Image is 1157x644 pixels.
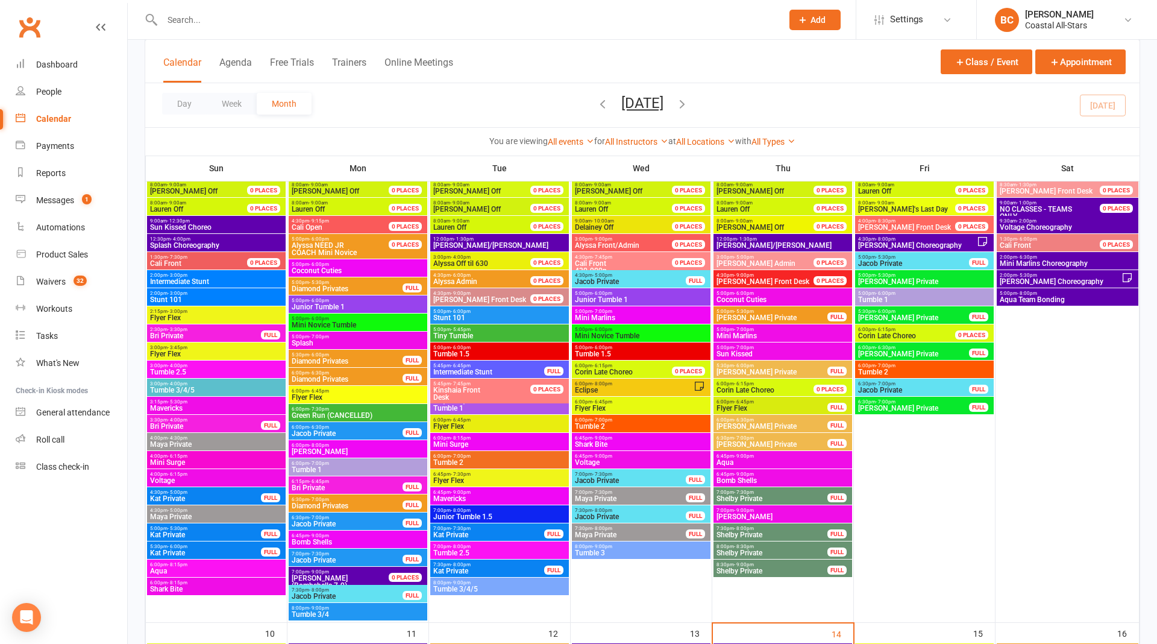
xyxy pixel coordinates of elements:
[16,241,127,268] a: Product Sales
[36,195,74,205] div: Messages
[451,254,471,260] span: - 4:00pm
[716,218,828,224] span: 8:00am
[592,345,612,350] span: - 6:00pm
[451,273,471,278] span: - 6:00pm
[575,223,613,232] span: Delainey Off
[36,223,85,232] div: Automations
[875,182,894,188] span: - 9:00am
[575,205,608,213] span: Lauren Off
[716,259,795,268] span: [PERSON_NAME] Admin
[291,236,403,242] span: 5:00pm
[16,78,127,106] a: People
[716,291,850,296] span: 5:00pm
[36,250,88,259] div: Product Sales
[733,182,753,188] span: - 9:00am
[384,57,453,83] button: Online Meetings
[548,137,594,147] a: All events
[16,268,127,295] a: Waivers 32
[858,200,970,206] span: 8:00am
[1017,254,1037,260] span: - 6:30pm
[433,187,501,195] span: [PERSON_NAME] Off
[574,314,708,321] span: Mini Marlins
[433,332,566,339] span: Tiny Tumble
[1017,218,1036,224] span: - 2:00pm
[858,327,970,332] span: 6:00pm
[716,242,850,249] span: [PERSON_NAME]/[PERSON_NAME]
[716,205,750,213] span: Lauren Off
[574,236,686,242] span: 3:00pm
[219,57,252,83] button: Agenda
[150,259,181,268] span: Cali Front
[168,327,187,332] span: - 3:30pm
[162,93,207,115] button: Day
[814,276,847,285] div: 0 PLACES
[999,224,1136,231] span: Voltage Choreography
[574,291,708,296] span: 5:00pm
[969,312,988,321] div: FULL
[672,204,705,213] div: 0 PLACES
[530,186,563,195] div: 0 PLACES
[36,87,61,96] div: People
[291,321,425,329] span: Mini Novice Tumble
[454,236,474,242] span: - 1:30pm
[433,309,566,314] span: 5:00pm
[716,182,828,188] span: 8:00am
[574,254,686,260] span: 4:30pm
[433,242,566,249] span: [PERSON_NAME]/[PERSON_NAME]
[36,462,89,472] div: Class check-in
[854,156,996,181] th: Fri
[858,291,991,296] span: 5:00pm
[291,280,403,285] span: 5:00pm
[716,296,850,303] span: Coconut Cuties
[530,258,563,267] div: 0 PLACES
[433,236,566,242] span: 12:00pm
[36,331,58,341] div: Tasks
[168,345,187,350] span: - 3:45pm
[574,332,708,339] span: Mini Novice Tumble
[621,95,663,112] button: [DATE]
[734,309,754,314] span: - 5:30pm
[571,156,712,181] th: Wed
[451,309,471,314] span: - 6:00pm
[574,218,686,224] span: 9:00am
[858,187,891,195] span: Lauren Off
[1100,186,1133,195] div: 0 PLACES
[890,6,923,33] span: Settings
[876,273,895,278] span: - 5:30pm
[168,291,187,296] span: - 3:00pm
[827,312,847,321] div: FULL
[592,236,612,242] span: - 9:00pm
[999,273,1121,278] span: 2:00pm
[291,285,403,292] span: Diamond Privates
[36,435,64,444] div: Roll call
[149,254,262,260] span: 1:30pm
[16,160,127,187] a: Reports
[291,316,425,321] span: 5:00pm
[291,218,403,224] span: 4:30pm
[309,218,329,224] span: - 9:15pm
[16,214,127,241] a: Automations
[672,258,705,267] div: 0 PLACES
[257,93,312,115] button: Month
[676,137,735,147] a: All Locations
[955,204,988,213] div: 0 PLACES
[858,332,916,340] span: Corin Late Choreo
[955,330,988,339] div: 0 PLACES
[16,350,127,377] a: What's New
[429,156,571,181] th: Tue
[858,278,991,285] span: [PERSON_NAME] Private
[996,156,1140,181] th: Sat
[999,260,1136,267] span: Mini Marlins Choreography
[999,200,1114,206] span: 9:00am
[955,186,988,195] div: 0 PLACES
[389,222,422,231] div: 0 PLACES
[530,294,563,303] div: 0 PLACES
[450,218,469,224] span: - 9:00am
[168,273,187,278] span: - 3:00pm
[734,327,754,332] span: - 7:00pm
[433,182,545,188] span: 8:00am
[733,200,753,206] span: - 9:00am
[291,182,403,188] span: 8:00am
[876,345,895,350] span: - 6:30pm
[858,273,991,278] span: 5:00pm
